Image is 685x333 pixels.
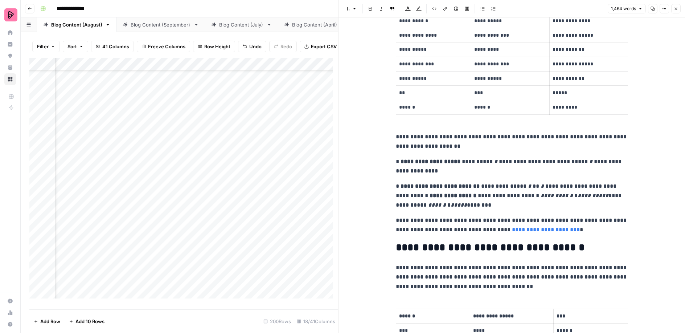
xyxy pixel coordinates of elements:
img: Preply Logo [4,8,17,21]
button: Undo [238,41,266,52]
button: Export CSV [300,41,341,52]
div: Blog Content (July) [219,21,264,28]
a: Usage [4,307,16,318]
button: Sort [63,41,88,52]
a: Opportunities [4,50,16,62]
button: Help + Support [4,318,16,330]
span: Sort [67,43,77,50]
span: Row Height [204,43,230,50]
button: Freeze Columns [137,41,190,52]
span: Filter [37,43,49,50]
a: Insights [4,38,16,50]
span: Freeze Columns [148,43,185,50]
span: Add 10 Rows [75,318,104,325]
button: Add Row [29,316,65,327]
div: 18/41 Columns [294,316,338,327]
a: Blog Content (July) [205,17,278,32]
button: Redo [269,41,297,52]
span: Export CSV [311,43,337,50]
a: Blog Content (August) [37,17,116,32]
a: Browse [4,73,16,85]
button: Add 10 Rows [65,316,109,327]
span: 41 Columns [102,43,129,50]
span: 1,464 words [611,5,636,12]
div: 200 Rows [261,316,294,327]
span: Add Row [40,318,60,325]
span: Undo [249,43,262,50]
a: Your Data [4,62,16,73]
div: Blog Content (August) [51,21,102,28]
a: Blog Content (September) [116,17,205,32]
div: Blog Content (April) [292,21,337,28]
a: Home [4,27,16,38]
button: Filter [32,41,60,52]
button: 41 Columns [91,41,134,52]
button: 1,464 words [608,4,646,13]
a: Settings [4,295,16,307]
button: Row Height [193,41,235,52]
button: Workspace: Preply [4,6,16,24]
span: Redo [280,43,292,50]
a: Blog Content (April) [278,17,351,32]
div: Blog Content (September) [131,21,191,28]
